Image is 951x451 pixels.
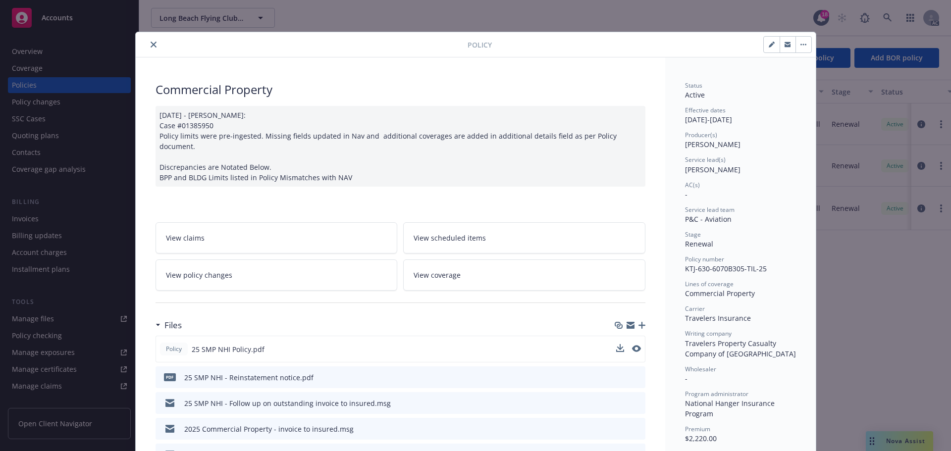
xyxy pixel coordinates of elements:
button: download file [616,344,624,352]
button: preview file [632,344,641,354]
span: Lines of coverage [685,280,734,288]
a: View coverage [403,259,645,291]
span: 25 SMP NHI Policy.pdf [192,344,264,354]
span: AC(s) [685,181,700,189]
div: Commercial Property [685,288,796,299]
div: Files [156,319,182,332]
span: Policy [468,40,492,50]
span: Effective dates [685,106,726,114]
button: preview file [632,345,641,352]
span: Policy number [685,255,724,263]
div: Commercial Property [156,81,645,98]
span: View claims [166,233,205,243]
span: Service lead team [685,205,735,214]
span: View policy changes [166,270,232,280]
button: download file [616,344,624,354]
span: Service lead(s) [685,155,726,164]
a: View claims [156,222,398,253]
span: Renewal [685,239,713,249]
h3: Files [164,319,182,332]
span: View scheduled items [414,233,486,243]
span: View coverage [414,270,461,280]
span: $2,220.00 [685,434,717,443]
span: Premium [685,425,710,433]
span: Producer(s) [685,131,717,139]
button: preview file [633,424,641,434]
span: P&C - Aviation [685,214,732,224]
button: download file [617,398,625,408]
button: preview file [633,372,641,383]
span: National Hanger Insurance Program [685,399,777,418]
span: Carrier [685,304,705,313]
div: 2025 Commercial Property - invoice to insured.msg [184,424,354,434]
div: [DATE] - [PERSON_NAME]: Case #01385950 Policy limits were pre-ingested. Missing fields updated in... [156,106,645,187]
span: Travelers Insurance [685,313,751,323]
a: View scheduled items [403,222,645,253]
span: Stage [685,230,701,239]
span: [PERSON_NAME] [685,140,740,149]
a: View policy changes [156,259,398,291]
span: - [685,190,687,199]
button: download file [617,372,625,383]
div: [DATE] - [DATE] [685,106,796,125]
span: Status [685,81,702,90]
span: Active [685,90,705,100]
button: preview file [633,398,641,408]
span: Travelers Property Casualty Company of [GEOGRAPHIC_DATA] [685,339,796,358]
span: KTJ-630-6070B305-TIL-25 [685,264,767,273]
span: Writing company [685,329,732,338]
span: pdf [164,373,176,381]
span: [PERSON_NAME] [685,165,740,174]
span: Wholesaler [685,365,716,373]
span: Program administrator [685,390,748,398]
span: - [685,374,687,383]
button: download file [617,424,625,434]
button: close [148,39,159,50]
div: 25 SMP NHI - Follow up on outstanding invoice to insured.msg [184,398,391,408]
div: 25 SMP NHI - Reinstatement notice.pdf [184,372,314,383]
span: Policy [164,345,184,353]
